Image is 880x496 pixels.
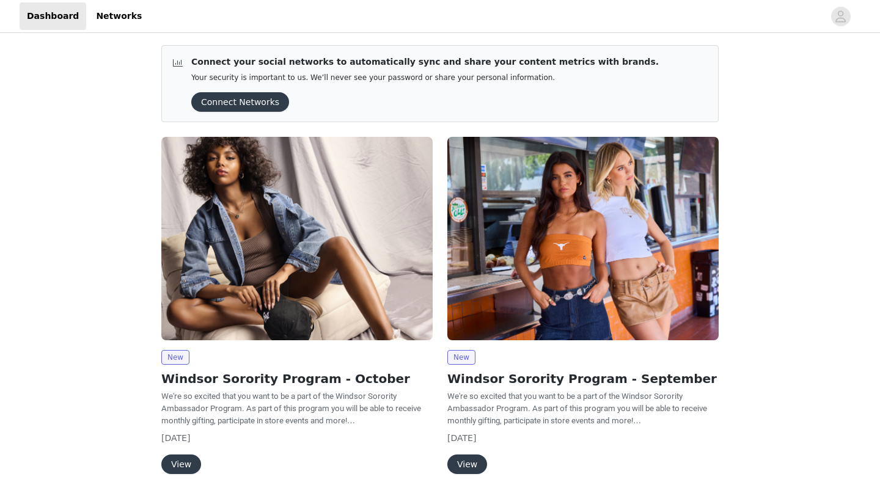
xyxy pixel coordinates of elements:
[20,2,86,30] a: Dashboard
[191,92,289,112] button: Connect Networks
[161,433,190,443] span: [DATE]
[447,460,487,469] a: View
[191,56,659,68] p: Connect your social networks to automatically sync and share your content metrics with brands.
[447,433,476,443] span: [DATE]
[161,137,433,340] img: Windsor
[161,460,201,469] a: View
[447,137,719,340] img: Windsor
[447,350,475,365] span: New
[191,73,659,82] p: Your security is important to us. We’ll never see your password or share your personal information.
[447,392,707,425] span: We're so excited that you want to be a part of the Windsor Sorority Ambassador Program. As part o...
[835,7,846,26] div: avatar
[161,350,189,365] span: New
[89,2,149,30] a: Networks
[161,392,421,425] span: We're so excited that you want to be a part of the Windsor Sorority Ambassador Program. As part o...
[161,370,433,388] h2: Windsor Sorority Program - October
[447,370,719,388] h2: Windsor Sorority Program - September
[161,454,201,474] button: View
[447,454,487,474] button: View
